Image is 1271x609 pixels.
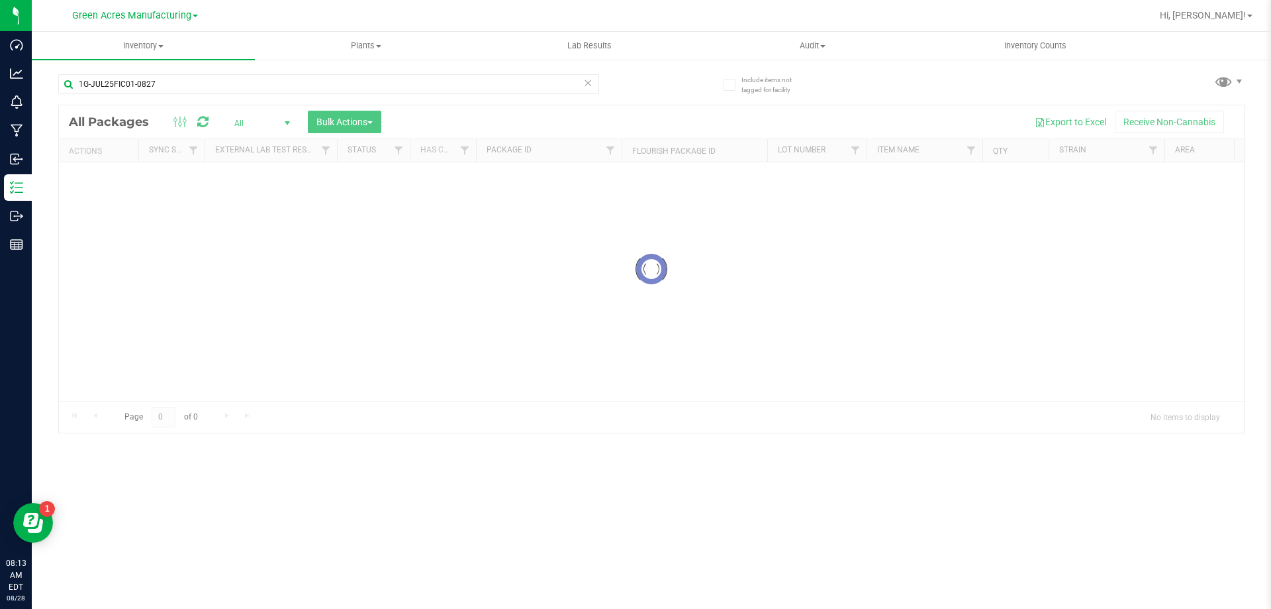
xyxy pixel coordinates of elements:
span: Green Acres Manufacturing [72,10,191,21]
inline-svg: Outbound [10,209,23,223]
a: Inventory Counts [924,32,1147,60]
span: Plants [256,40,477,52]
inline-svg: Dashboard [10,38,23,52]
inline-svg: Monitoring [10,95,23,109]
iframe: Resource center unread badge [39,501,55,517]
span: Inventory [32,40,255,52]
iframe: Resource center [13,503,53,543]
p: 08/28 [6,593,26,603]
a: Audit [701,32,924,60]
span: Include items not tagged for facility [741,75,808,95]
inline-svg: Manufacturing [10,124,23,137]
span: Inventory Counts [986,40,1084,52]
p: 08:13 AM EDT [6,557,26,593]
inline-svg: Reports [10,238,23,251]
inline-svg: Inventory [10,181,23,194]
a: Inventory [32,32,255,60]
span: Clear [583,74,592,91]
a: Lab Results [478,32,701,60]
inline-svg: Inbound [10,152,23,166]
a: Plants [255,32,478,60]
span: Audit [702,40,923,52]
span: Lab Results [549,40,630,52]
input: Search Package ID, Item Name, SKU, Lot or Part Number... [58,74,599,94]
inline-svg: Analytics [10,67,23,80]
span: Hi, [PERSON_NAME]! [1160,10,1246,21]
